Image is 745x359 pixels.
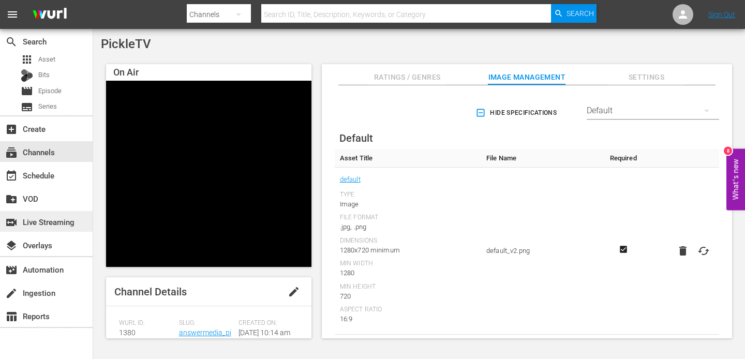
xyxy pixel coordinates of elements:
div: .jpg, .png [340,222,476,232]
span: Slug: [179,319,234,327]
button: Hide Specifications [473,98,561,127]
div: Video Player [106,81,311,267]
span: Created On: [239,319,293,327]
span: Series [38,101,57,112]
div: Image [340,199,476,210]
a: default [340,173,361,186]
span: Wurl ID: [119,319,174,327]
a: answermedia_pickletv_1 [179,328,231,348]
div: Min Height [340,283,476,291]
th: Required [605,149,642,168]
img: ans4CAIJ8jUAAAAAAAAAAAAAAAAAAAAAAAAgQb4GAAAAAAAAAAAAAAAAAAAAAAAAJMjXAAAAAAAAAAAAAAAAAAAAAAAAgAT5G... [25,3,74,27]
div: Default [587,96,719,125]
th: File Name [481,149,605,168]
div: File Format [340,214,476,222]
th: Asset Title [335,149,481,168]
span: Asset [38,54,55,65]
span: [DATE] 10:14 am ([DATE]) [239,328,290,348]
div: 16:9 [340,314,476,324]
div: Bits [21,69,33,82]
button: Open Feedback Widget [726,149,745,211]
span: 1380 [119,328,136,337]
span: menu [6,8,19,21]
span: On Air [113,67,139,78]
span: Reports [5,310,18,323]
span: Create [5,123,18,136]
span: Hide Specifications [478,108,557,118]
button: Search [551,4,597,23]
span: Channel Details [114,286,187,298]
span: Search [5,36,18,48]
span: Ratings / Genres [368,71,446,84]
span: Ingestion [5,287,18,300]
span: Search [567,4,594,23]
span: Schedule [5,170,18,182]
div: 720 [340,291,476,302]
div: 8 [724,147,732,155]
span: Overlays [5,240,18,252]
span: Bits [38,70,50,80]
span: Image Management [488,71,565,84]
div: Type [340,191,476,199]
td: default_v2.png [481,168,605,335]
span: Live Streaming [5,216,18,229]
span: PickleTV [101,37,151,51]
span: Default [339,132,373,144]
span: Episode [38,86,62,96]
button: edit [281,279,306,304]
span: Channels [5,146,18,159]
div: 1280 [340,268,476,278]
div: Aspect Ratio [340,306,476,314]
span: Asset [21,53,33,66]
div: 1280x720 minimum [340,245,476,256]
span: edit [288,286,300,298]
span: VOD [5,193,18,205]
span: Settings [607,71,685,84]
span: Automation [5,264,18,276]
div: Min Width [340,260,476,268]
span: Episode [21,85,33,97]
div: Dimensions [340,237,476,245]
span: Series [21,101,33,113]
svg: Required [617,245,630,254]
a: Sign Out [708,10,735,19]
